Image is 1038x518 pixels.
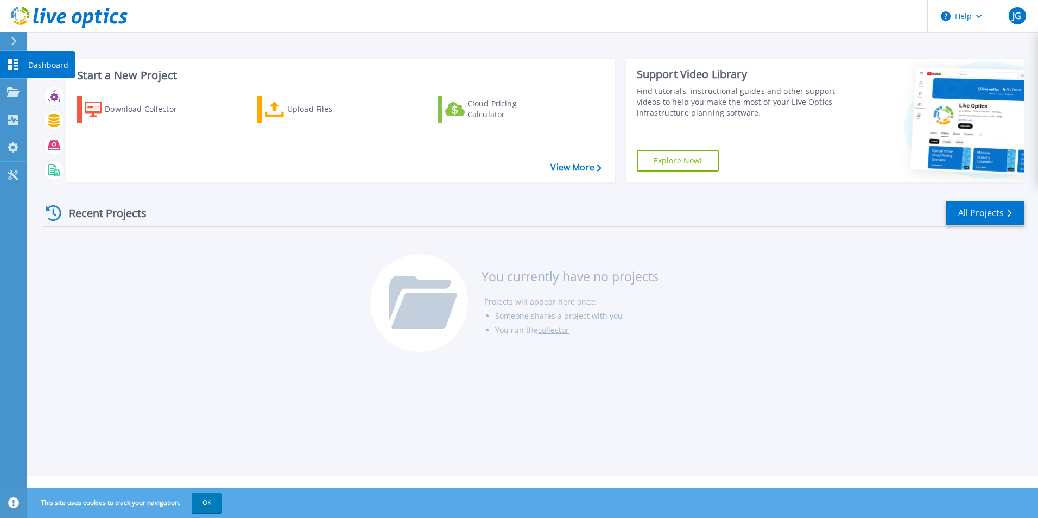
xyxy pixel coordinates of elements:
a: View More [550,162,601,173]
span: This site uses cookies to track your navigation. [30,493,222,513]
li: Someone shares a project with you [495,309,659,323]
button: OK [192,493,222,513]
li: You run the [495,323,659,337]
div: Support Video Library [637,67,840,81]
h3: You currently have no projects [482,270,659,282]
div: Upload Files [287,98,374,120]
div: Cloud Pricing Calculator [467,98,554,120]
div: Recent Projects [42,200,161,226]
h3: Start a New Project [77,70,601,81]
a: Cloud Pricing Calculator [438,96,559,123]
div: Download Collector [105,98,192,120]
a: Explore Now! [637,150,719,172]
p: Dashboard [28,51,68,79]
div: Find tutorials, instructional guides and other support videos to help you make the most of your L... [637,86,840,118]
a: Upload Files [257,96,378,123]
li: Projects will appear here once: [484,295,659,309]
span: JG [1012,11,1021,20]
a: All Projects [946,201,1024,225]
a: Download Collector [77,96,198,123]
a: collector [538,325,569,335]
